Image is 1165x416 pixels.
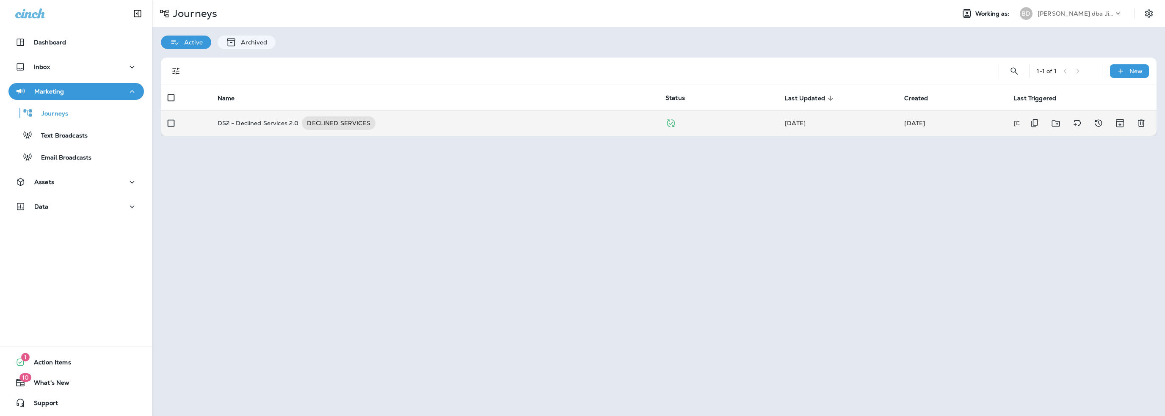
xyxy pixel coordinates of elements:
[665,94,685,102] span: Status
[126,5,149,22] button: Collapse Sidebar
[25,399,58,410] span: Support
[8,34,144,51] button: Dashboard
[1090,115,1107,132] button: View Changelog
[1047,115,1065,132] button: Move to folder
[1006,63,1023,80] button: Search Journeys
[904,119,925,127] span: Shane Kump
[1069,115,1086,132] button: Add tags
[218,94,246,102] span: Name
[33,154,91,162] p: Email Broadcasts
[21,353,30,361] span: 1
[25,359,71,369] span: Action Items
[180,39,203,46] p: Active
[34,179,54,185] p: Assets
[25,379,69,389] span: What's New
[1129,68,1143,74] p: New
[904,94,939,102] span: Created
[33,110,68,118] p: Journeys
[168,63,185,80] button: Filters
[302,116,375,130] div: DECLINED SERVICES
[1007,110,1107,136] td: [DATE]
[1037,68,1057,74] div: 1 - 1 of 1
[785,95,825,102] span: Last Updated
[8,394,144,411] button: Support
[169,7,217,20] p: Journeys
[34,39,66,46] p: Dashboard
[19,373,31,382] span: 10
[218,116,299,130] p: DS2 - Declined Services 2.0
[34,203,49,210] p: Data
[8,374,144,391] button: 10What's New
[218,95,235,102] span: Name
[8,104,144,122] button: Journeys
[665,118,676,126] span: Published
[785,119,806,127] span: Shane Kump
[1038,10,1114,17] p: [PERSON_NAME] dba Jiffy Lube
[1014,95,1056,102] span: Last Triggered
[1014,94,1067,102] span: Last Triggered
[1133,115,1150,132] button: Delete
[8,198,144,215] button: Data
[904,95,928,102] span: Created
[8,148,144,166] button: Email Broadcasts
[8,58,144,75] button: Inbox
[8,174,144,190] button: Assets
[8,354,144,371] button: 1Action Items
[8,126,144,144] button: Text Broadcasts
[975,10,1011,17] span: Working as:
[1020,7,1032,20] div: BD
[33,132,88,140] p: Text Broadcasts
[785,94,836,102] span: Last Updated
[1026,115,1043,132] button: Duplicate
[1111,115,1129,132] button: Archive
[302,119,375,127] span: DECLINED SERVICES
[34,63,50,70] p: Inbox
[34,88,64,95] p: Marketing
[1141,6,1157,21] button: Settings
[237,39,267,46] p: Archived
[8,83,144,100] button: Marketing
